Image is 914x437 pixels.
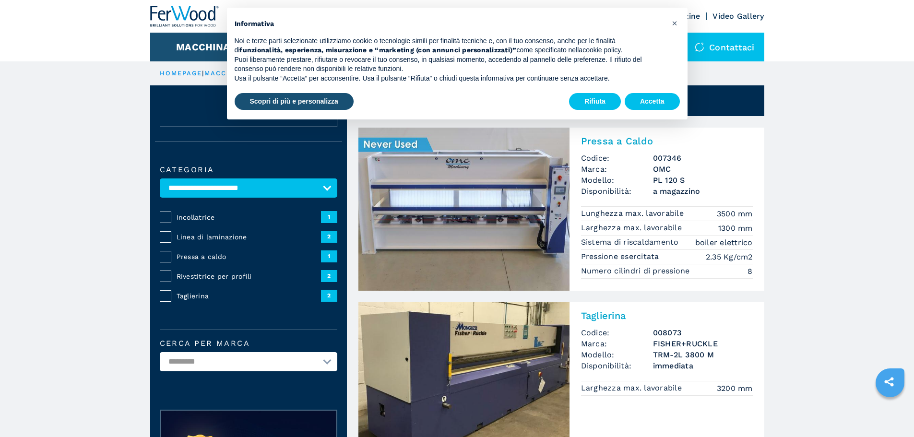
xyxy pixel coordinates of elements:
div: Contattaci [685,33,764,61]
em: 2.35 Kg/cm2 [706,251,753,262]
a: HOMEPAGE [160,70,202,77]
em: boiler elettrico [695,237,753,248]
button: Macchinari [176,41,240,53]
p: Larghezza max. lavorabile [581,383,685,393]
button: Accetta [625,93,680,110]
h3: 008073 [653,327,753,338]
img: Contattaci [695,42,704,52]
p: Larghezza max. lavorabile [581,223,685,233]
h2: Taglierina [581,310,753,321]
span: immediata [653,360,753,371]
h2: Pressa a Caldo [581,135,753,147]
em: 8 [748,266,752,277]
span: × [672,17,677,29]
img: Pressa a Caldo OMC PL 120 S [358,128,570,291]
p: Usa il pulsante “Accetta” per acconsentire. Usa il pulsante “Rifiuta” o chiudi questa informativa... [235,74,665,83]
img: Ferwood [150,6,219,27]
label: Categoria [160,166,337,174]
span: Codice: [581,153,653,164]
span: Disponibilità: [581,360,653,371]
h3: 007346 [653,153,753,164]
a: sharethis [877,370,901,394]
span: Taglierina [177,291,321,301]
em: 3200 mm [717,383,753,394]
span: Pressa a caldo [177,252,321,261]
h3: TRM-2L 3800 M [653,349,753,360]
span: | [202,70,204,77]
button: ResetAnnulla [160,100,337,127]
span: Linea di laminazione [177,232,321,242]
span: Rivestitrice per profili [177,272,321,281]
span: 1 [321,250,337,262]
span: Marca: [581,338,653,349]
button: Rifiuta [569,93,621,110]
span: 1 [321,211,337,223]
span: 2 [321,231,337,242]
a: cookie policy [582,46,620,54]
span: 2 [321,290,337,301]
a: Pressa a Caldo OMC PL 120 SPressa a CaldoCodice:007346Marca:OMCModello:PL 120 SDisponibilità:a ma... [358,128,764,291]
button: Scopri di più e personalizza [235,93,354,110]
em: 3500 mm [717,208,753,219]
p: Lunghezza max. lavorabile [581,208,687,219]
a: macchinari [204,70,255,77]
p: Puoi liberamente prestare, rifiutare o revocare il tuo consenso, in qualsiasi momento, accedendo ... [235,55,665,74]
span: Modello: [581,175,653,186]
h2: Informativa [235,19,665,29]
p: Pressione esercitata [581,251,662,262]
label: Cerca per marca [160,340,337,347]
strong: funzionalità, esperienza, misurazione e “marketing (con annunci personalizzati)” [239,46,516,54]
p: Sistema di riscaldamento [581,237,681,248]
h3: PL 120 S [653,175,753,186]
span: Codice: [581,327,653,338]
span: Incollatrice [177,213,321,222]
p: Noi e terze parti selezionate utilizziamo cookie o tecnologie simili per finalità tecniche e, con... [235,36,665,55]
button: Chiudi questa informativa [667,15,683,31]
p: Numero cilindri di pressione [581,266,692,276]
span: Disponibilità: [581,186,653,197]
h3: FISHER+RUCKLE [653,338,753,349]
a: Video Gallery [712,12,764,21]
em: 1300 mm [718,223,753,234]
h3: OMC [653,164,753,175]
span: 2 [321,270,337,282]
span: Modello: [581,349,653,360]
span: Marca: [581,164,653,175]
span: a magazzino [653,186,753,197]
